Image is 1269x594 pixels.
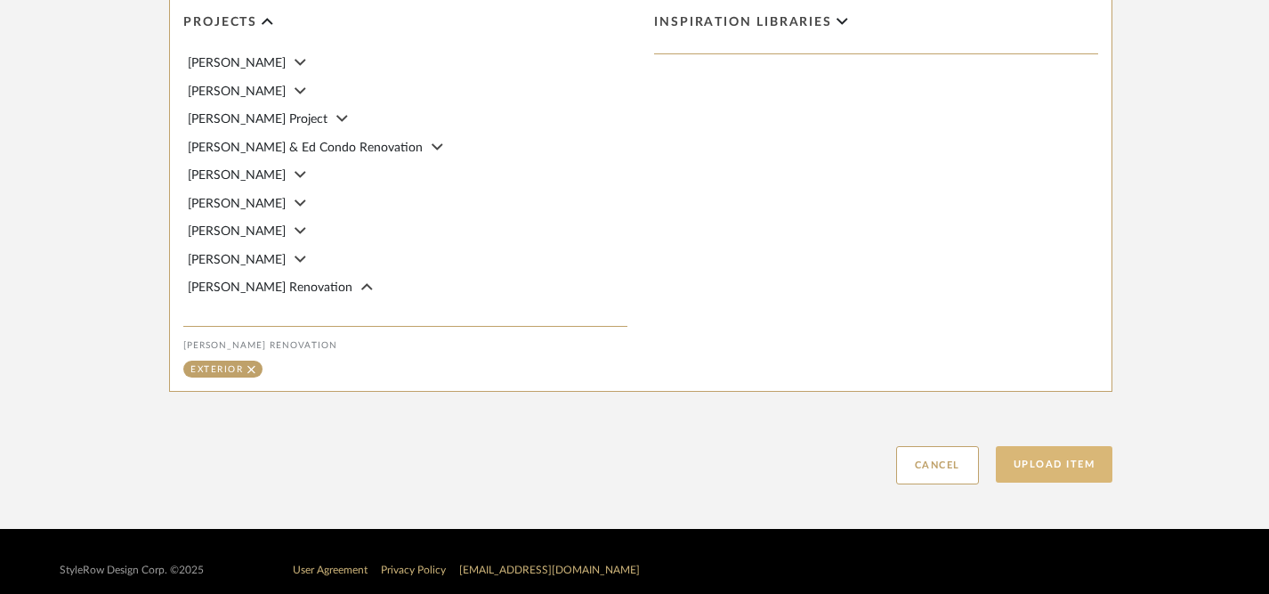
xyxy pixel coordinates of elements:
[183,340,627,351] div: [PERSON_NAME] Renovation
[190,365,243,374] div: Exterior
[896,446,979,484] button: Cancel
[381,565,446,575] a: Privacy Policy
[188,281,352,294] span: [PERSON_NAME] Renovation
[459,565,640,575] a: [EMAIL_ADDRESS][DOMAIN_NAME]
[183,15,257,30] span: Projects
[188,254,286,266] span: [PERSON_NAME]
[188,142,423,154] span: [PERSON_NAME] & Ed Condo Renovation
[188,198,286,210] span: [PERSON_NAME]
[188,225,286,238] span: [PERSON_NAME]
[654,15,832,30] span: Inspiration libraries
[60,564,204,577] div: StyleRow Design Corp. ©2025
[996,446,1113,483] button: Upload Item
[188,85,286,98] span: [PERSON_NAME]
[188,169,286,182] span: [PERSON_NAME]
[293,565,368,575] a: User Agreement
[188,57,286,69] span: [PERSON_NAME]
[188,113,327,126] span: [PERSON_NAME] Project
